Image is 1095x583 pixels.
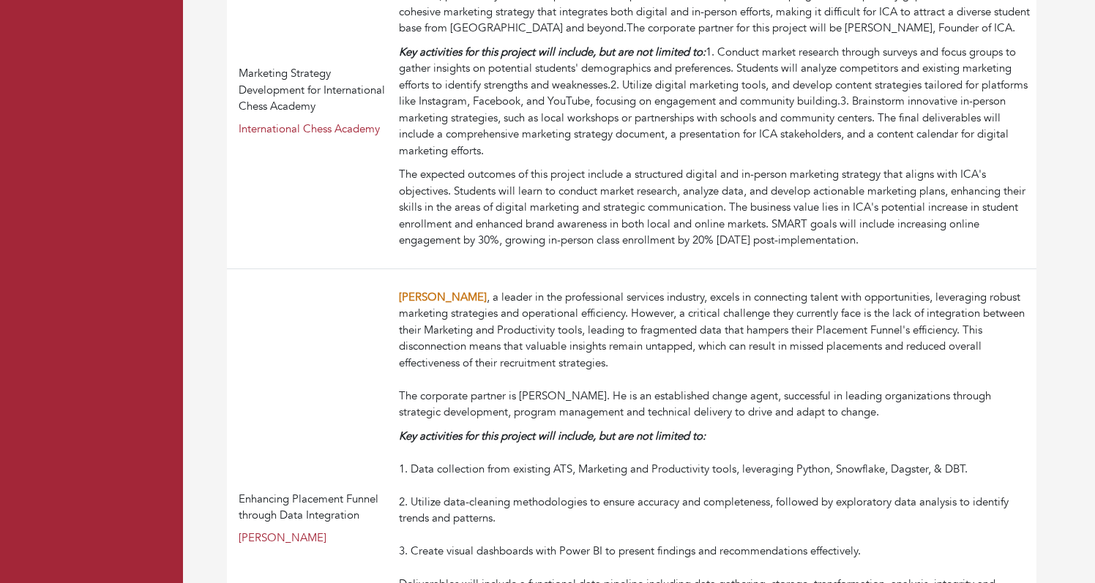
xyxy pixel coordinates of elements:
a: [PERSON_NAME] [399,290,487,304]
em: Key activities for this project will include, but are not limited to: [399,45,706,59]
em: Key activities for this project will include, but are not limited to: [399,429,706,443]
div: , a leader in the professional services industry, excels in connecting talent with opportunities,... [399,289,1031,421]
a: [PERSON_NAME] [239,530,326,545]
div: The expected outcomes of this project include a structured digital and in-person marketing strate... [399,166,1031,249]
div: 1. Conduct market research through surveys and focus groups to gather insights on potential stude... [399,44,1031,159]
div: Marketing Strategy Development for International Chess Academy [239,65,387,115]
a: International Chess Academy [239,121,380,136]
div: Enhancing Placement Funnel through Data Integration [239,491,387,524]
